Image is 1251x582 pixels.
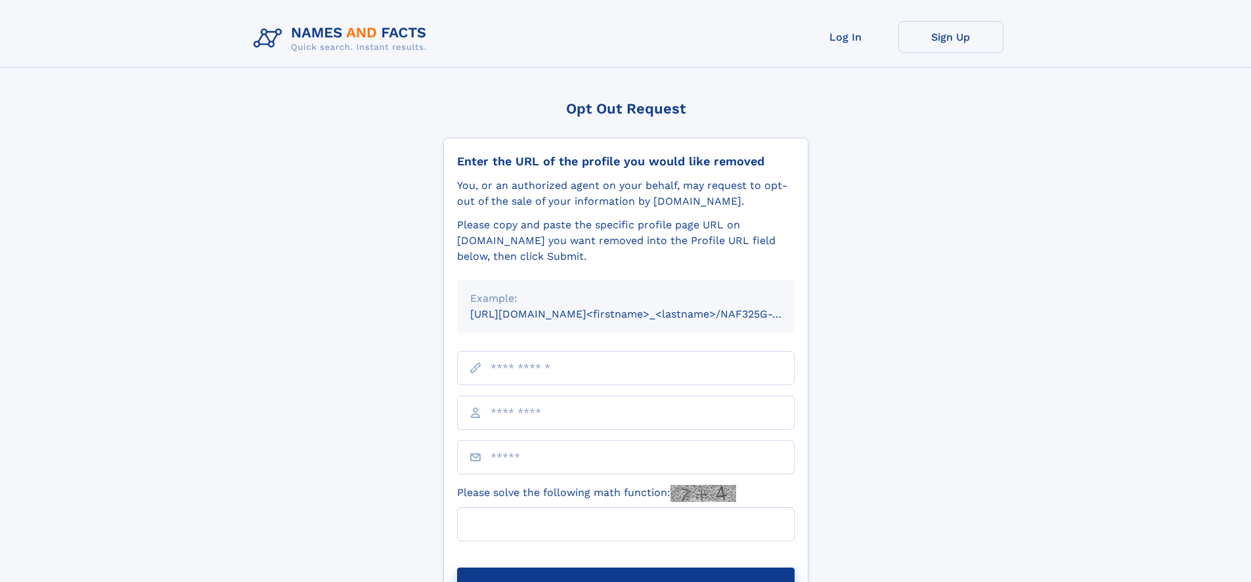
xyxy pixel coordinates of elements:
[793,21,898,53] a: Log In
[443,100,808,117] div: Opt Out Request
[248,21,437,56] img: Logo Names and Facts
[457,217,795,264] div: Please copy and paste the specific profile page URL on [DOMAIN_NAME] you want removed into the Pr...
[457,178,795,209] div: You, or an authorized agent on your behalf, may request to opt-out of the sale of your informatio...
[457,485,736,502] label: Please solve the following math function:
[470,308,820,320] small: [URL][DOMAIN_NAME]<firstname>_<lastname>/NAF325G-xxxxxxxx
[457,154,795,169] div: Enter the URL of the profile you would like removed
[898,21,1003,53] a: Sign Up
[470,291,781,306] div: Example:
